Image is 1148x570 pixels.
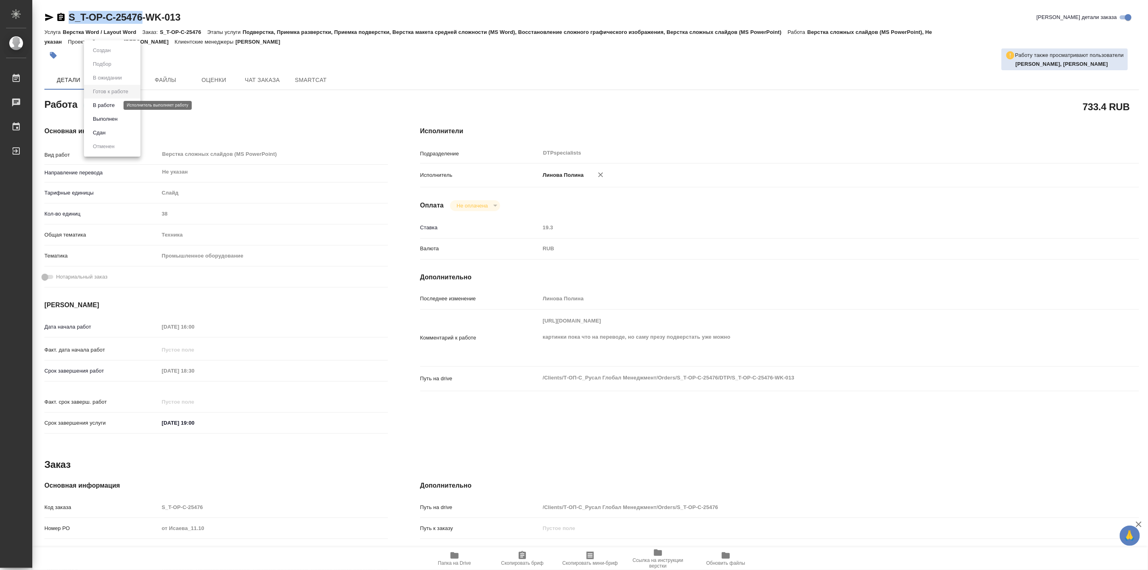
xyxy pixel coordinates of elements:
[90,142,117,151] button: Отменен
[90,60,114,69] button: Подбор
[90,128,108,137] button: Сдан
[90,46,113,55] button: Создан
[90,115,120,124] button: Выполнен
[90,73,124,82] button: В ожидании
[90,101,117,110] button: В работе
[90,87,131,96] button: Готов к работе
